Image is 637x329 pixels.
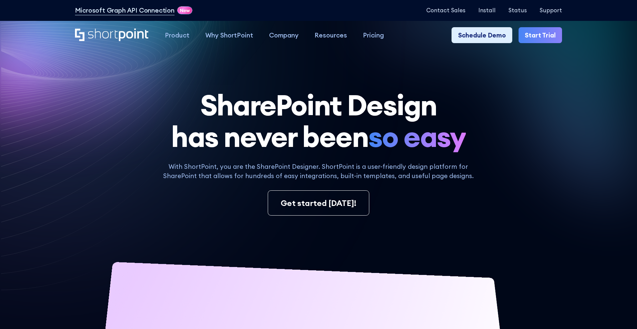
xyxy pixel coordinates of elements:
[281,197,356,209] div: Get started [DATE]!
[508,7,527,14] a: Status
[518,252,637,329] iframe: Chat Widget
[368,121,466,152] span: so easy
[363,31,384,40] div: Pricing
[355,27,392,43] a: Pricing
[315,31,347,40] div: Resources
[519,27,562,43] a: Start Trial
[307,27,355,43] a: Resources
[268,190,370,216] a: Get started [DATE]!
[165,31,189,40] div: Product
[197,27,261,43] a: Why ShortPoint
[261,27,307,43] a: Company
[157,162,480,181] p: With ShortPoint, you are the SharePoint Designer. ShortPoint is a user-friendly design platform f...
[269,31,299,40] div: Company
[452,27,512,43] a: Schedule Demo
[426,7,465,14] a: Contact Sales
[75,89,562,152] h1: SharePoint Design has never been
[157,27,197,43] a: Product
[539,7,562,14] a: Support
[205,31,253,40] div: Why ShortPoint
[75,29,149,42] a: Home
[75,6,175,15] a: Microsoft Graph API Connection
[478,7,496,14] a: Install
